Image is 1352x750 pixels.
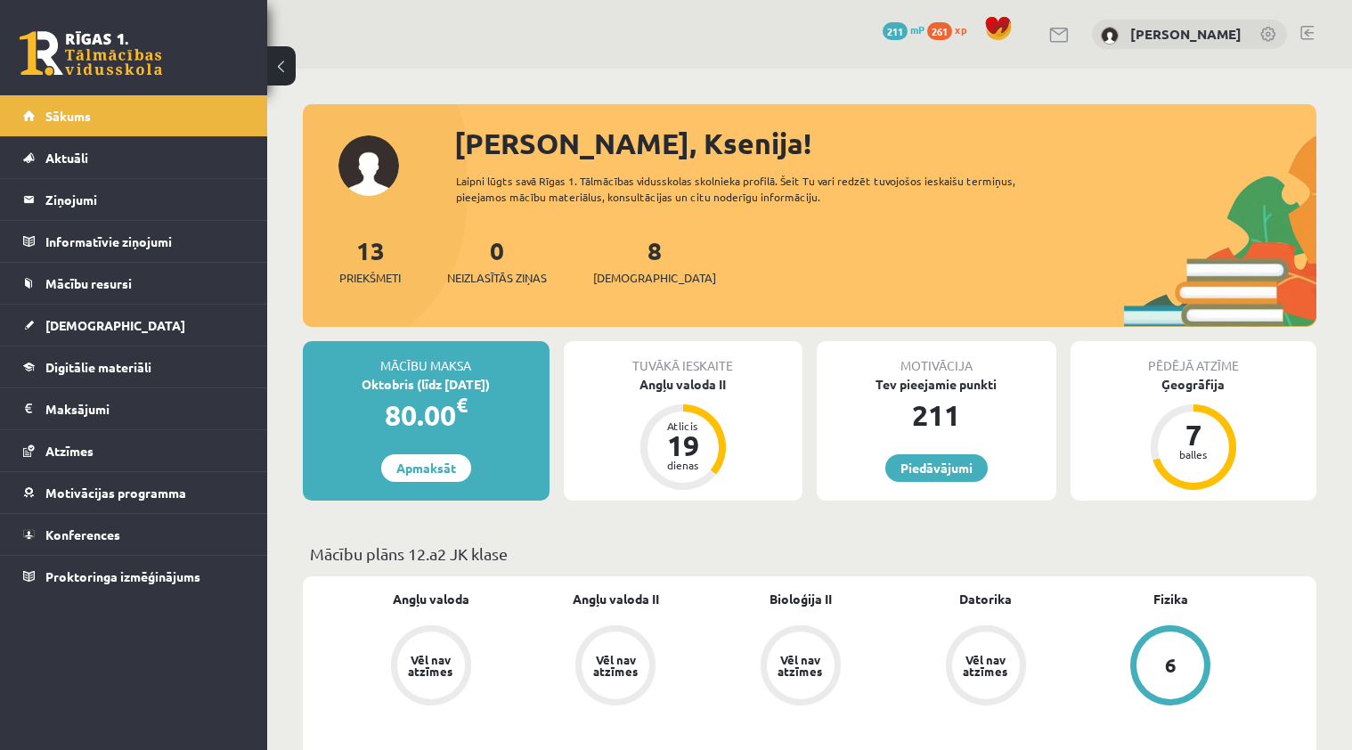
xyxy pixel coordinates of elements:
span: Sākums [45,108,91,124]
a: Konferences [23,514,245,555]
div: 7 [1167,420,1220,449]
a: Maksājumi [23,388,245,429]
a: Vēl nav atzīmes [893,625,1079,709]
a: [PERSON_NAME] [1130,25,1242,43]
a: 13Priekšmeti [339,234,401,287]
a: Bioloģija II [770,590,832,608]
a: Apmaksāt [381,454,471,482]
a: Rīgas 1. Tālmācības vidusskola [20,31,162,76]
div: [PERSON_NAME], Ksenija! [454,122,1316,165]
a: Motivācijas programma [23,472,245,513]
a: Aktuāli [23,137,245,178]
a: 0Neizlasītās ziņas [447,234,547,287]
div: 80.00 [303,394,550,436]
img: Ksenija Tereško [1101,27,1119,45]
span: Priekšmeti [339,269,401,287]
span: Aktuāli [45,150,88,166]
div: Vēl nav atzīmes [406,654,456,677]
a: 261 xp [927,22,975,37]
span: Mācību resursi [45,275,132,291]
span: Motivācijas programma [45,485,186,501]
span: [DEMOGRAPHIC_DATA] [45,317,185,333]
a: [DEMOGRAPHIC_DATA] [23,305,245,346]
span: 261 [927,22,952,40]
div: Tuvākā ieskaite [564,341,803,375]
div: Motivācija [817,341,1056,375]
div: Ģeogrāfija [1071,375,1317,394]
a: Vēl nav atzīmes [338,625,524,709]
a: Angļu valoda II Atlicis 19 dienas [564,375,803,493]
legend: Maksājumi [45,388,245,429]
a: Vēl nav atzīmes [524,625,709,709]
a: Angļu valoda [393,590,469,608]
a: Datorika [959,590,1012,608]
span: xp [955,22,966,37]
div: Tev pieejamie punkti [817,375,1056,394]
a: 6 [1078,625,1263,709]
div: dienas [656,460,710,470]
span: mP [910,22,924,37]
span: 211 [883,22,908,40]
span: Atzīmes [45,443,94,459]
legend: Informatīvie ziņojumi [45,221,245,262]
p: Mācību plāns 12.a2 JK klase [310,542,1309,566]
a: 211 mP [883,22,924,37]
div: 19 [656,431,710,460]
a: Atzīmes [23,430,245,471]
div: balles [1167,449,1220,460]
span: Neizlasītās ziņas [447,269,547,287]
div: 211 [817,394,1056,436]
a: Proktoringa izmēģinājums [23,556,245,597]
span: Konferences [45,526,120,542]
div: Mācību maksa [303,341,550,375]
div: Vēl nav atzīmes [590,654,640,677]
a: Piedāvājumi [885,454,988,482]
div: Oktobris (līdz [DATE]) [303,375,550,394]
a: Ģeogrāfija 7 balles [1071,375,1317,493]
span: Proktoringa izmēģinājums [45,568,200,584]
div: Laipni lūgts savā Rīgas 1. Tālmācības vidusskolas skolnieka profilā. Šeit Tu vari redzēt tuvojošo... [456,173,1064,205]
a: Fizika [1153,590,1188,608]
a: Digitālie materiāli [23,346,245,387]
div: Vēl nav atzīmes [961,654,1011,677]
legend: Ziņojumi [45,179,245,220]
a: Angļu valoda II [573,590,659,608]
span: [DEMOGRAPHIC_DATA] [593,269,716,287]
div: Angļu valoda II [564,375,803,394]
span: Digitālie materiāli [45,359,151,375]
div: Pēdējā atzīme [1071,341,1317,375]
div: 6 [1165,656,1177,675]
a: Sākums [23,95,245,136]
a: Vēl nav atzīmes [708,625,893,709]
a: Mācību resursi [23,263,245,304]
a: Informatīvie ziņojumi [23,221,245,262]
div: Vēl nav atzīmes [776,654,826,677]
div: Atlicis [656,420,710,431]
a: Ziņojumi [23,179,245,220]
a: 8[DEMOGRAPHIC_DATA] [593,234,716,287]
span: € [456,392,468,418]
